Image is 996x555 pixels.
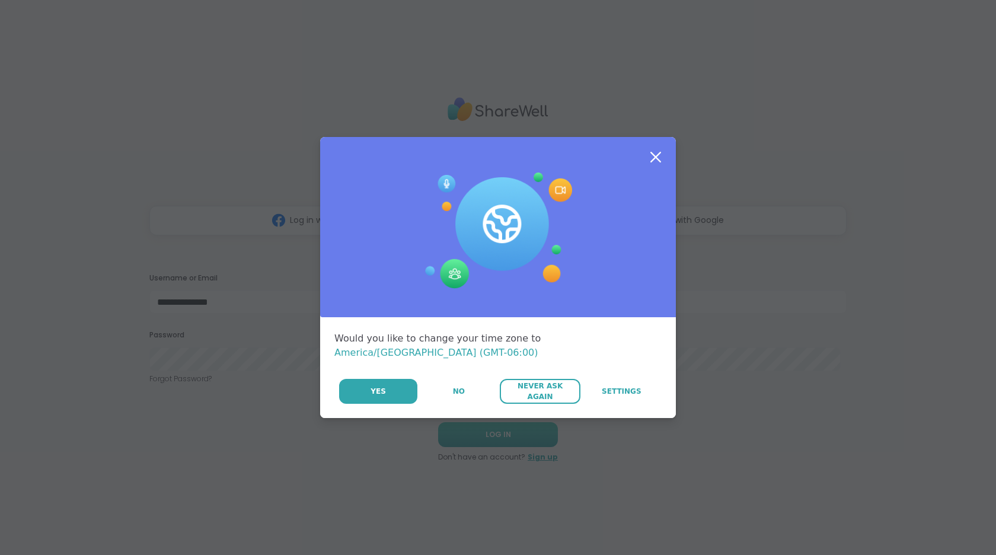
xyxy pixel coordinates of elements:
a: Settings [582,379,662,404]
button: No [419,379,499,404]
button: Never Ask Again [500,379,580,404]
span: Never Ask Again [506,381,574,402]
span: Settings [602,386,641,397]
span: America/[GEOGRAPHIC_DATA] (GMT-06:00) [334,347,538,358]
span: No [453,386,465,397]
img: Session Experience [424,173,572,289]
div: Would you like to change your time zone to [334,331,662,360]
span: Yes [371,386,386,397]
button: Yes [339,379,417,404]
